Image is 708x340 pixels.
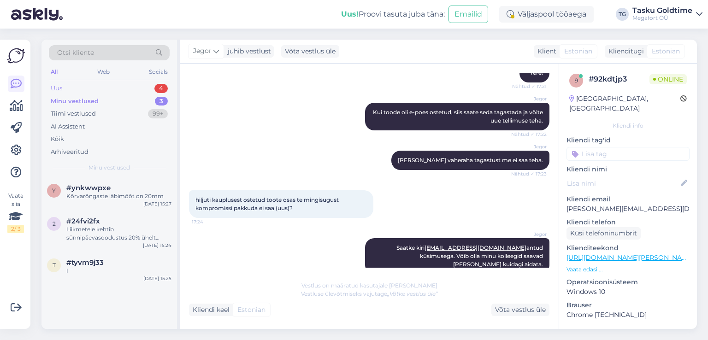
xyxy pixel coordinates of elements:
[566,265,690,274] p: Vaata edasi ...
[66,192,171,200] div: Kõrvarõngaste läbimõõt on 20mm
[66,267,171,275] div: I
[566,135,690,145] p: Kliendi tag'id
[534,47,556,56] div: Klient
[341,9,445,20] div: Proovi tasuta juba täna:
[566,164,690,174] p: Kliendi nimi
[616,8,629,21] div: TG
[575,77,578,84] span: 9
[49,66,59,78] div: All
[7,225,24,233] div: 2 / 3
[53,262,56,269] span: t
[566,194,690,204] p: Kliendi email
[52,187,56,194] span: y
[88,164,130,172] span: Minu vestlused
[564,47,592,56] span: Estonian
[569,94,680,113] div: [GEOGRAPHIC_DATA], [GEOGRAPHIC_DATA]
[51,84,62,93] div: Uus
[66,217,100,225] span: #24fvi2fx
[195,196,340,211] span: hiljuti kauplusest ostetud toote osas te mingisugust kompromissi pakkuda ei saa (uus)?
[566,227,641,240] div: Küsi telefoninumbrit
[224,47,271,56] div: juhib vestlust
[53,220,56,227] span: 2
[632,14,692,22] div: Megafort OÜ
[7,47,25,64] img: Askly Logo
[143,200,171,207] div: [DATE] 15:27
[632,7,702,22] a: Tasku GoldtimeMegafort OÜ
[566,310,690,320] p: Chrome [TECHNICAL_ID]
[147,66,170,78] div: Socials
[301,290,438,297] span: Vestluse ülevõtmiseks vajutage
[425,244,526,251] a: [EMAIL_ADDRESS][DOMAIN_NAME]
[491,304,549,316] div: Võta vestlus üle
[566,253,694,262] a: [URL][DOMAIN_NAME][PERSON_NAME]
[566,277,690,287] p: Operatsioonisüsteem
[511,131,547,138] span: Nähtud ✓ 17:22
[566,217,690,227] p: Kliendi telefon
[373,109,544,124] span: Kui toode oli e-poes ostetud, siis saate seda tagastada ja võite uue tellimuse teha.
[512,231,547,238] span: Jegor
[57,48,94,58] span: Otsi kliente
[301,282,437,289] span: Vestlus on määratud kasutajale [PERSON_NAME]
[448,6,488,23] button: Emailid
[192,218,226,225] span: 17:24
[566,300,690,310] p: Brauser
[189,305,230,315] div: Kliendi keel
[66,258,104,267] span: #tyvm9j33
[398,157,543,164] span: [PERSON_NAME] vaheraha tagastust me ei saa teha.
[512,83,547,90] span: Nähtud ✓ 17:21
[95,66,112,78] div: Web
[155,97,168,106] div: 3
[512,95,547,102] span: Jegor
[66,184,111,192] span: #ynkwwpxe
[143,242,171,249] div: [DATE] 15:24
[511,170,547,177] span: Nähtud ✓ 17:23
[589,74,649,85] div: # 92kdtjp3
[387,290,438,297] i: „Võtke vestlus üle”
[66,225,171,242] div: Liikmetele kehtib sünnipäevasoodustus 20% ühelt ostukorvilt tavahinnaga toodetelt 7 päeva [PERSON...
[566,243,690,253] p: Klienditeekond
[566,122,690,130] div: Kliendi info
[566,147,690,161] input: Lisa tag
[51,97,99,106] div: Minu vestlused
[193,46,212,56] span: Jegor
[530,69,543,76] span: Tere!
[237,305,265,315] span: Estonian
[649,74,687,84] span: Online
[396,244,544,268] span: Saatke kiri antud küsimusega. Võib olla minu kolleegid saavad [PERSON_NAME] kuidagi aidata.
[605,47,644,56] div: Klienditugi
[566,287,690,297] p: Windows 10
[154,84,168,93] div: 4
[7,192,24,233] div: Vaata siia
[652,47,680,56] span: Estonian
[51,147,88,157] div: Arhiveeritud
[51,109,96,118] div: Tiimi vestlused
[51,135,64,144] div: Kõik
[512,143,547,150] span: Jegor
[281,45,339,58] div: Võta vestlus üle
[499,6,594,23] div: Väljaspool tööaega
[632,7,692,14] div: Tasku Goldtime
[566,204,690,214] p: [PERSON_NAME][EMAIL_ADDRESS][DOMAIN_NAME]
[148,109,168,118] div: 99+
[567,178,679,188] input: Lisa nimi
[341,10,359,18] b: Uus!
[143,275,171,282] div: [DATE] 15:25
[51,122,85,131] div: AI Assistent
